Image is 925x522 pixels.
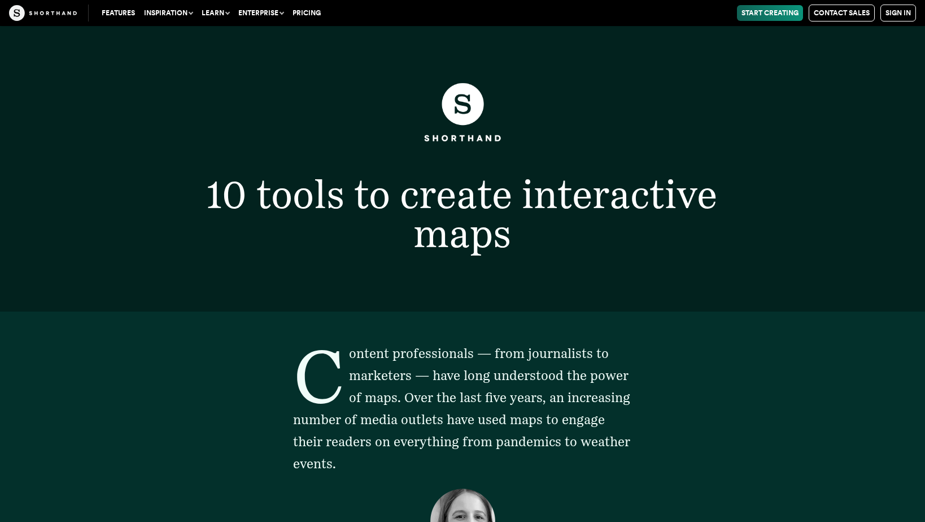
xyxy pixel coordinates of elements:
a: Pricing [288,5,325,21]
h1: 10 tools to create interactive maps [142,175,782,253]
button: Enterprise [234,5,288,21]
button: Inspiration [139,5,197,21]
a: Features [97,5,139,21]
img: The Craft [9,5,77,21]
a: Contact Sales [809,5,875,21]
button: Learn [197,5,234,21]
a: Start Creating [737,5,803,21]
a: Sign in [880,5,916,21]
span: Content professionals — from journalists to marketers — have long understood the power of maps. O... [293,346,630,472]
